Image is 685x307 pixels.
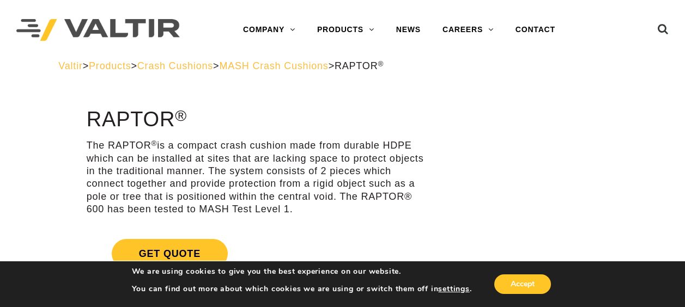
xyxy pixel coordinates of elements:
[16,19,180,41] img: Valtir
[335,60,384,71] span: RAPTOR
[137,60,213,71] a: Crash Cushions
[87,108,427,131] h1: RAPTOR
[385,19,432,41] a: NEWS
[306,19,385,41] a: PRODUCTS
[58,60,82,71] a: Valtir
[378,60,384,68] sup: ®
[494,274,551,294] button: Accept
[132,284,472,294] p: You can find out more about which cookies we are using or switch them off in .
[132,267,472,277] p: We are using cookies to give you the best experience on our website.
[87,226,427,281] a: Get Quote
[112,239,228,268] span: Get Quote
[232,19,306,41] a: COMPANY
[432,19,505,41] a: CAREERS
[505,19,566,41] a: CONTACT
[219,60,328,71] a: MASH Crash Cushions
[89,60,131,71] a: Products
[151,139,157,148] sup: ®
[438,284,469,294] button: settings
[58,60,627,72] div: > > > >
[87,139,427,216] p: The RAPTOR is a compact crash cushion made from durable HDPE which can be installed at sites that...
[175,107,187,124] sup: ®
